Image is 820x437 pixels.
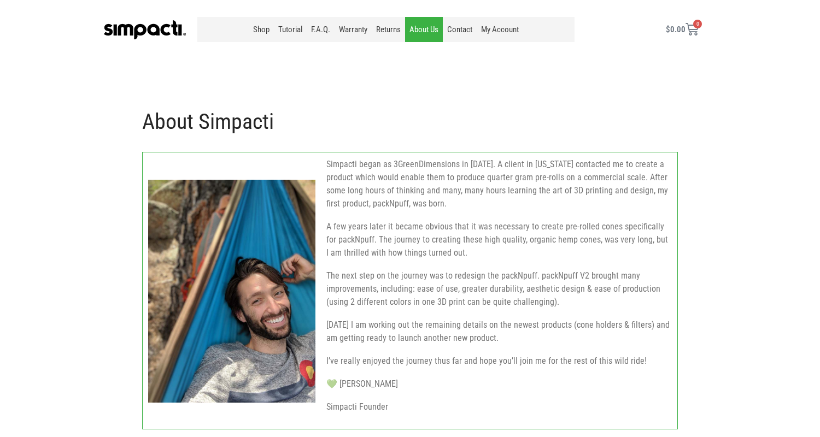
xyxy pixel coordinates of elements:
p: 💚 [PERSON_NAME] [326,377,672,391]
p: The next step on the journey was to redesign the packNpuff. packNpuff V2 brought many improvement... [326,269,672,309]
p: [DATE] I am working out the remaining details on the newest products (cone holders & filters) and... [326,318,672,345]
a: Contact [443,17,477,42]
a: F.A.Q. [307,17,335,42]
span: $ [666,25,670,34]
p: I’ve really enjoyed the journey thus far and hope you’ll join me for the rest of this wild ride! [326,355,672,368]
a: About Us [405,17,443,42]
a: Returns [372,17,405,42]
a: $0.00 0 [653,16,712,43]
p: A few years later it became obvious that it was necessary to create pre-rolled cones specifically... [326,220,672,259]
a: Tutorial [274,17,307,42]
span: 0 [693,20,702,28]
a: Shop [249,17,274,42]
p: Simpacti Founder [326,400,672,414]
h1: About Simpacti [142,108,678,135]
a: My Account [477,17,523,42]
p: Simpacti began as 3GreenDimensions in [DATE]. A client in [US_STATE] contacted me to create a pro... [326,158,672,210]
bdi: 0.00 [666,25,686,34]
a: Warranty [335,17,372,42]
